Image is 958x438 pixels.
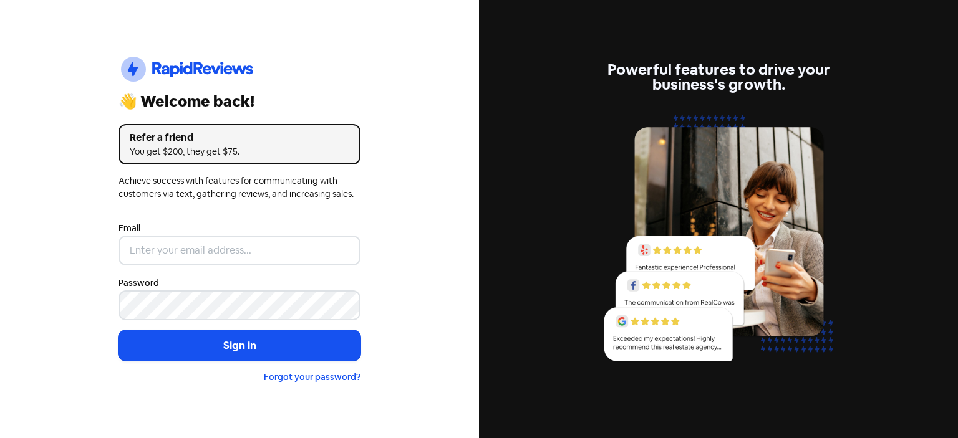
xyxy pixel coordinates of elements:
div: You get $200, they get $75. [130,145,349,158]
label: Email [119,222,140,235]
img: reviews [598,107,839,376]
input: Enter your email address... [119,236,360,265]
button: Sign in [119,330,360,361]
div: Achieve success with features for communicating with customers via text, gathering reviews, and i... [119,174,360,201]
div: Powerful features to drive your business's growth. [598,62,839,92]
a: Forgot your password? [264,371,360,383]
div: Refer a friend [130,130,349,145]
label: Password [119,277,159,290]
div: 👋 Welcome back! [119,94,360,109]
